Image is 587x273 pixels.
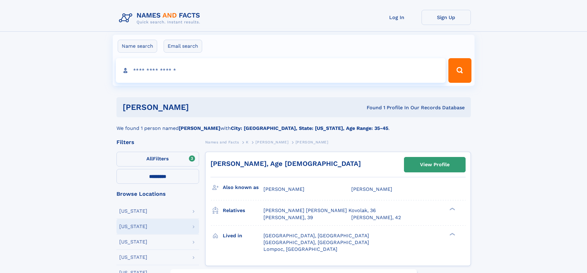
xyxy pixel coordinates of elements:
[205,138,239,146] a: Names and Facts
[223,205,263,216] h3: Relatives
[116,117,471,132] div: We found 1 person named with .
[223,231,263,241] h3: Lived in
[116,58,446,83] input: search input
[255,138,288,146] a: [PERSON_NAME]
[422,10,471,25] a: Sign Up
[119,255,147,260] div: [US_STATE]
[296,140,328,144] span: [PERSON_NAME]
[404,157,465,172] a: View Profile
[278,104,465,111] div: Found 1 Profile In Our Records Database
[119,224,147,229] div: [US_STATE]
[263,214,313,221] a: [PERSON_NAME], 39
[448,58,471,83] button: Search Button
[263,246,337,252] span: Lompoc, [GEOGRAPHIC_DATA]
[351,186,392,192] span: [PERSON_NAME]
[210,160,361,167] a: [PERSON_NAME], Age [DEMOGRAPHIC_DATA]
[255,140,288,144] span: [PERSON_NAME]
[231,125,388,131] b: City: [GEOGRAPHIC_DATA], State: [US_STATE], Age Range: 35-45
[118,40,157,53] label: Name search
[146,156,153,162] span: All
[263,239,369,245] span: [GEOGRAPHIC_DATA], [GEOGRAPHIC_DATA]
[119,239,147,244] div: [US_STATE]
[420,158,450,172] div: View Profile
[263,186,304,192] span: [PERSON_NAME]
[116,152,199,167] label: Filters
[351,214,401,221] a: [PERSON_NAME], 42
[164,40,202,53] label: Email search
[179,125,220,131] b: [PERSON_NAME]
[246,138,249,146] a: K
[223,182,263,193] h3: Also known as
[116,139,199,145] div: Filters
[448,232,455,236] div: ❯
[123,103,278,111] h1: [PERSON_NAME]
[263,207,376,214] a: [PERSON_NAME] [PERSON_NAME] Kovolak, 36
[116,191,199,197] div: Browse Locations
[116,10,205,26] img: Logo Names and Facts
[372,10,422,25] a: Log In
[246,140,249,144] span: K
[448,207,455,211] div: ❯
[119,209,147,214] div: [US_STATE]
[263,233,369,239] span: [GEOGRAPHIC_DATA], [GEOGRAPHIC_DATA]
